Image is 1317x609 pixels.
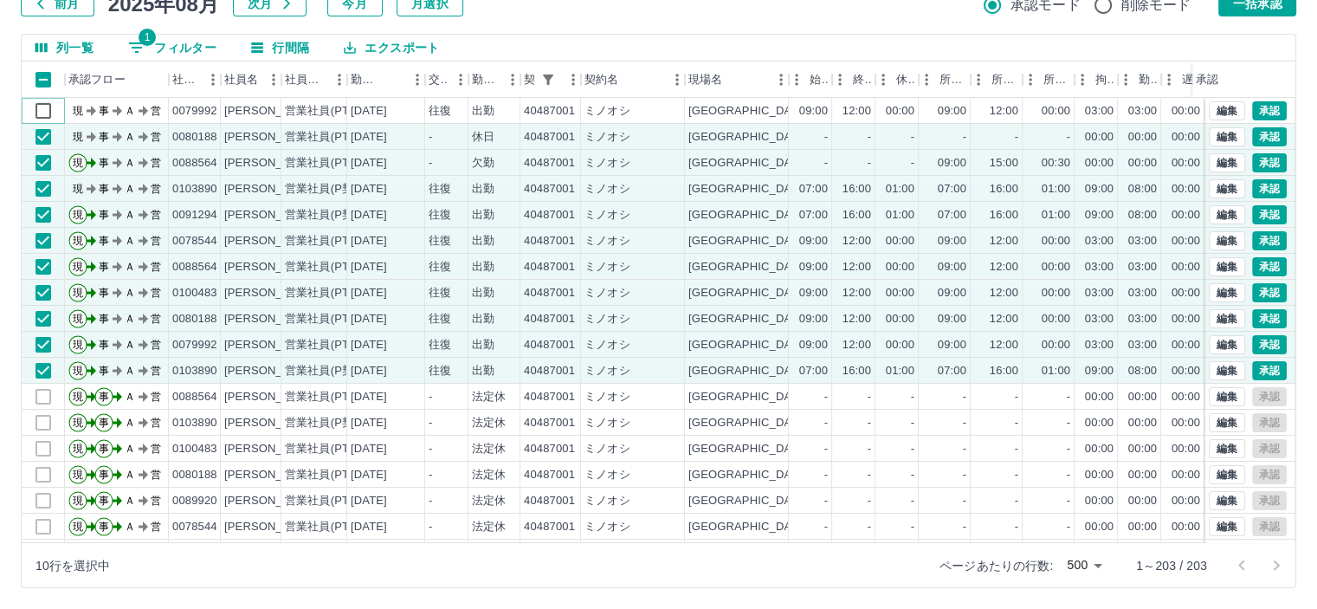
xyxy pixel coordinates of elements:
button: 編集 [1209,257,1245,276]
button: 承認 [1252,335,1287,354]
div: 出勤 [472,259,494,275]
text: 事 [99,235,109,247]
div: 03:00 [1085,233,1114,249]
button: 承認 [1252,309,1287,328]
div: 営業社員(PT契約) [285,259,376,275]
text: 現 [73,209,83,221]
div: 16:00 [990,207,1018,224]
div: 0080188 [172,311,217,327]
div: 500 [1060,553,1108,578]
text: Ａ [125,157,135,169]
button: 編集 [1209,309,1245,328]
div: 0079992 [172,103,217,120]
div: 00:00 [1085,129,1114,146]
text: 事 [99,261,109,273]
div: 00:00 [886,233,914,249]
div: 09:00 [938,285,966,301]
button: エクスポート [330,35,453,61]
button: 編集 [1209,231,1245,250]
button: 編集 [1209,387,1245,406]
div: [GEOGRAPHIC_DATA]立北小学校 [688,259,865,275]
div: 承認フロー [65,62,169,98]
div: 出勤 [472,337,494,353]
div: ミノオシ [584,129,630,146]
div: 往復 [429,285,451,301]
div: 08:00 [1128,207,1157,224]
text: Ａ [125,235,135,247]
div: [GEOGRAPHIC_DATA]立北小学校 [688,337,865,353]
div: 勤務日 [347,62,425,98]
div: 00:00 [886,311,914,327]
div: 01:00 [1042,181,1070,198]
div: 00:00 [1128,155,1157,172]
button: 承認 [1252,153,1287,172]
div: 拘束 [1075,62,1118,98]
div: 12:00 [990,103,1018,120]
div: 40487001 [524,337,575,353]
div: 承認 [1192,62,1282,98]
div: 00:30 [1042,155,1070,172]
div: 勤務日 [351,62,380,98]
div: 出勤 [472,285,494,301]
div: 03:00 [1128,233,1157,249]
text: 現 [73,105,83,117]
div: 00:00 [1172,103,1200,120]
text: 事 [99,131,109,143]
div: 0088564 [172,259,217,275]
button: メニュー [560,67,586,93]
text: 現 [73,287,83,299]
div: 承認フロー [68,62,126,98]
div: [DATE] [351,181,387,198]
text: Ａ [125,105,135,117]
div: 00:00 [1042,311,1070,327]
div: [DATE] [351,155,387,172]
button: メニュー [448,67,474,93]
text: 営 [151,287,161,299]
div: - [868,129,871,146]
div: [PERSON_NAME] 三地子 [224,285,364,301]
text: 事 [99,209,109,221]
div: 現場名 [685,62,789,98]
div: 09:00 [938,103,966,120]
div: 09:00 [1085,207,1114,224]
div: 03:00 [1085,259,1114,275]
div: - [911,129,914,146]
button: 編集 [1209,101,1245,120]
div: ミノオシ [584,103,630,120]
div: - [911,155,914,172]
div: 1件のフィルターを適用中 [536,68,560,92]
div: - [429,129,432,146]
text: 営 [151,105,161,117]
div: 09:00 [799,285,828,301]
div: 00:00 [1172,155,1200,172]
div: [DATE] [351,311,387,327]
div: 出勤 [472,103,494,120]
div: 07:00 [938,207,966,224]
div: 00:00 [1172,129,1200,146]
button: 編集 [1209,335,1245,354]
button: メニュー [404,67,430,93]
div: 12:00 [842,103,871,120]
div: [PERSON_NAME] [224,181,319,198]
text: 営 [151,261,161,273]
div: 往復 [429,103,451,120]
div: 00:00 [886,259,914,275]
div: [PERSON_NAME] [224,103,319,120]
div: 09:00 [938,233,966,249]
div: [GEOGRAPHIC_DATA]立北小学校 [688,155,865,172]
div: - [963,129,966,146]
div: 03:00 [1085,285,1114,301]
div: 0079992 [172,337,217,353]
div: 営業社員(PT契約) [285,155,376,172]
text: 事 [99,105,109,117]
button: 編集 [1209,127,1245,146]
div: 出勤 [472,207,494,224]
div: 契約コード [520,62,581,98]
div: - [824,129,828,146]
button: 編集 [1209,179,1245,198]
div: - [824,155,828,172]
div: 00:00 [1172,259,1200,275]
div: 拘束 [1095,62,1114,98]
div: 40487001 [524,155,575,172]
div: 始業 [789,62,832,98]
